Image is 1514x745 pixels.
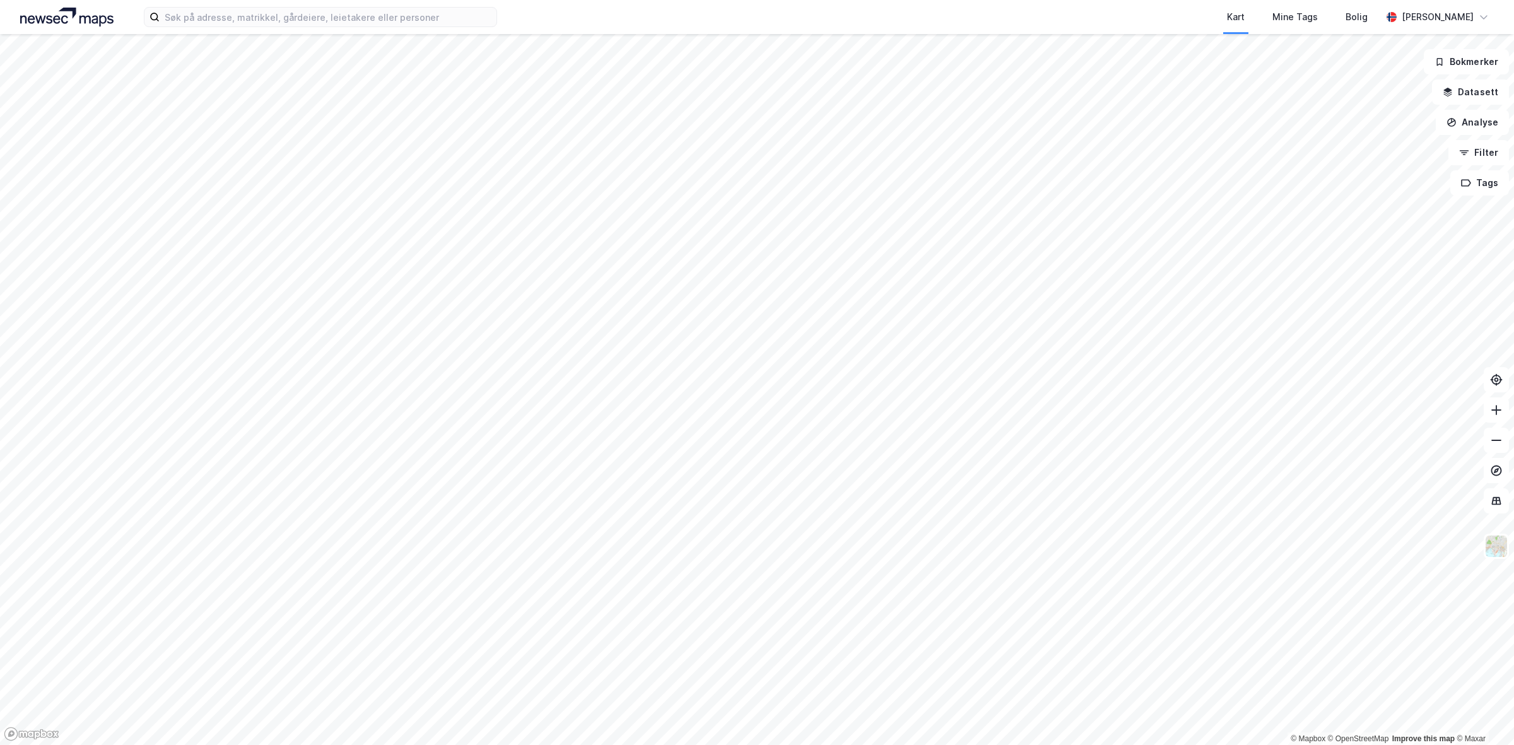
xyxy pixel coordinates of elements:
[1484,534,1508,558] img: Z
[1328,734,1389,743] a: OpenStreetMap
[160,8,496,26] input: Søk på adresse, matrikkel, gårdeiere, leietakere eller personer
[1451,684,1514,745] div: Kontrollprogram for chat
[1424,49,1509,74] button: Bokmerker
[20,8,114,26] img: logo.a4113a55bc3d86da70a041830d287a7e.svg
[1450,170,1509,196] button: Tags
[1272,9,1318,25] div: Mine Tags
[1227,9,1245,25] div: Kart
[4,727,59,741] a: Mapbox homepage
[1436,110,1509,135] button: Analyse
[1346,9,1368,25] div: Bolig
[1448,140,1509,165] button: Filter
[1291,734,1325,743] a: Mapbox
[1402,9,1474,25] div: [PERSON_NAME]
[1432,79,1509,105] button: Datasett
[1451,684,1514,745] iframe: Chat Widget
[1392,734,1455,743] a: Improve this map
